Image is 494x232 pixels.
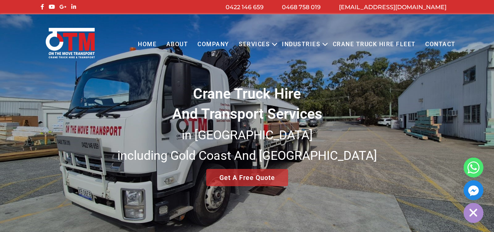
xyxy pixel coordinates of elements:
a: Services [234,34,275,55]
a: Home [133,34,161,55]
a: 0468 758 019 [282,4,321,11]
a: Contact [421,34,460,55]
a: Facebook_Messenger [464,180,483,200]
a: Crane Truck Hire Fleet [328,34,420,55]
a: 0422 146 659 [226,4,264,11]
a: Get A Free Quote [206,169,288,186]
a: Whatsapp [464,158,483,177]
small: in [GEOGRAPHIC_DATA] including Gold Coast And [GEOGRAPHIC_DATA] [117,128,377,163]
a: Industries [277,34,325,55]
a: COMPANY [193,34,234,55]
a: About [161,34,193,55]
a: [EMAIL_ADDRESS][DOMAIN_NAME] [339,4,446,11]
